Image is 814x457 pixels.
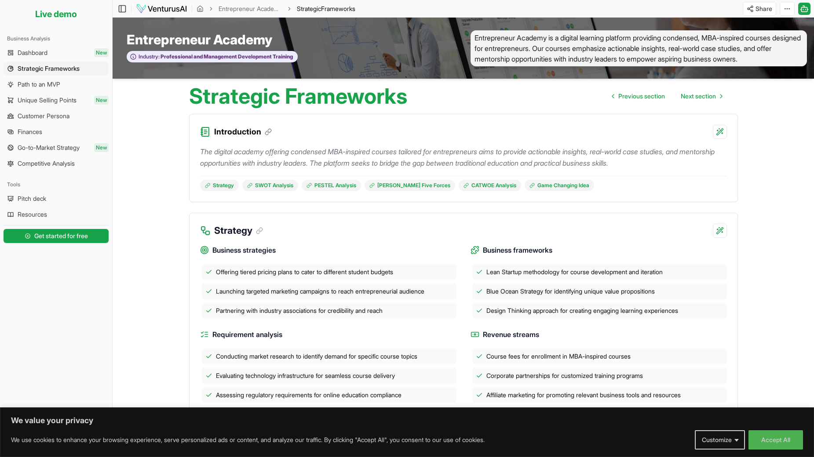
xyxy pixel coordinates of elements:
button: Industry:Professional and Management Development Training [127,51,298,63]
span: Evaluating technology infrastructure for seamless course delivery [216,371,395,380]
span: Path to an MVP [18,80,60,89]
span: StrategicFrameworks [297,4,355,13]
span: Revenue streams [483,329,539,340]
span: Dashboard [18,48,47,57]
span: Professional and Management Development Training [160,53,293,60]
a: Finances [4,125,109,139]
span: Strategic Frameworks [18,64,80,73]
a: Strategy [200,180,239,191]
span: Business frameworks [483,245,552,256]
a: Pitch deck [4,192,109,206]
span: Go-to-Market Strategy [18,143,80,152]
a: DashboardNew [4,46,109,60]
span: Pitch deck [18,194,46,203]
button: Accept All [748,430,803,450]
span: Frameworks [321,5,355,12]
span: Resources [18,210,47,219]
a: Go to next page [674,87,729,105]
span: Offering tiered pricing plans to cater to different student budgets [216,268,393,276]
span: Previous section [618,92,665,101]
p: We value your privacy [11,415,803,426]
span: Partnering with industry associations for credibility and reach [216,306,383,315]
button: Share [743,2,776,16]
span: Customer Persona [18,112,69,120]
span: Launching targeted marketing campaigns to reach entrepreneurial audience [216,287,424,296]
span: Corporate partnerships for customized training programs [486,371,643,380]
div: Tools [4,178,109,192]
a: SWOT Analysis [242,180,298,191]
nav: breadcrumb [197,4,355,13]
button: Get started for free [4,229,109,243]
span: New [94,48,109,57]
span: Entrepreneur Academy [127,32,272,47]
a: Go to previous page [605,87,672,105]
a: PESTEL Analysis [302,180,361,191]
span: Design Thinking approach for creating engaging learning experiences [486,306,678,315]
a: Go-to-Market StrategyNew [4,141,109,155]
span: New [94,96,109,105]
a: Strategic Frameworks [4,62,109,76]
p: We use cookies to enhance your browsing experience, serve personalized ads or content, and analyz... [11,435,485,445]
a: [PERSON_NAME] Five Forces [365,180,455,191]
a: Unique Selling PointsNew [4,93,109,107]
h3: Introduction [214,126,272,138]
span: Competitive Analysis [18,159,75,168]
a: Competitive Analysis [4,156,109,170]
span: Assessing regulatory requirements for online education compliance [216,391,402,399]
a: Customer Persona [4,109,109,123]
span: Course fees for enrollment in MBA-inspired courses [486,352,631,361]
a: Game Changing Idea [525,180,594,191]
a: Path to an MVP [4,77,109,91]
span: Lean Startup methodology for course development and iteration [486,268,663,276]
span: Conducting market research to identify demand for specific course topics [216,352,417,361]
p: The digital academy offering condensed MBA-inspired courses tailored for entrepreneurs aims to pr... [200,146,727,169]
span: Finances [18,127,42,136]
span: Get started for free [34,232,88,240]
span: Business strategies [212,245,276,256]
a: Get started for free [4,227,109,245]
span: Industry: [139,53,160,60]
span: Unique Selling Points [18,96,77,105]
button: Customize [695,430,745,450]
span: Blue Ocean Strategy for identifying unique value propositions [486,287,655,296]
nav: pagination [605,87,729,105]
h3: Strategy [214,224,263,238]
a: Entrepreneur Academy [219,4,282,13]
img: logo [136,4,187,14]
span: Requirement analysis [212,329,282,340]
span: Entrepreneur Academy is a digital learning platform providing condensed, MBA-inspired courses des... [471,30,807,66]
div: Business Analysis [4,32,109,46]
span: Share [756,4,772,13]
a: Resources [4,207,109,221]
span: Affiliate marketing for promoting relevant business tools and resources [486,391,681,399]
h1: Strategic Frameworks [189,86,407,107]
span: Next section [681,92,716,101]
a: CATWOE Analysis [459,180,521,191]
span: New [94,143,109,152]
